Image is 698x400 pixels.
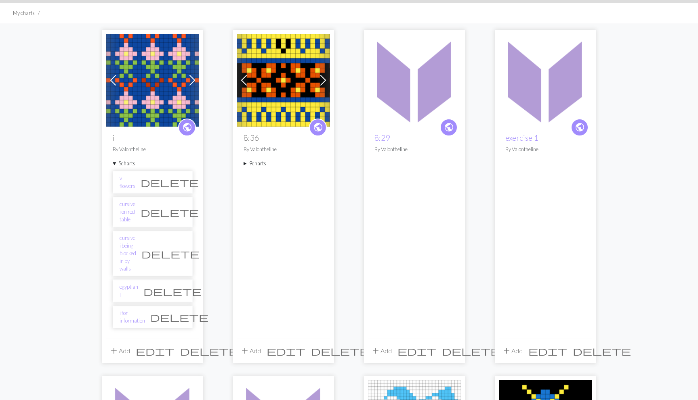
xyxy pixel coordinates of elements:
[136,345,174,356] span: edit
[444,121,454,133] span: public
[313,121,323,133] span: public
[442,345,500,356] span: delete
[368,34,461,127] img: yellow i leaning
[106,343,133,358] button: Add
[113,160,193,167] summary: 5charts
[502,345,511,356] span: add
[120,309,145,325] a: i for information
[180,345,238,356] span: delete
[368,75,461,83] a: yellow i leaning
[143,285,202,297] span: delete
[528,346,567,356] i: Edit
[182,119,192,135] i: public
[182,121,192,133] span: public
[575,119,585,135] i: public
[145,309,214,325] button: Delete chart
[264,343,308,358] button: Edit
[267,345,305,356] span: edit
[313,119,323,135] i: public
[439,343,503,358] button: Delete
[106,34,199,127] img: v flowers
[138,283,207,299] button: Delete chart
[120,283,138,298] a: egyptian I
[311,345,369,356] span: delete
[109,345,119,356] span: add
[575,121,585,133] span: public
[13,9,35,17] li: My charts
[368,343,395,358] button: Add
[136,346,174,356] i: Edit
[444,119,454,135] i: public
[505,146,585,153] p: By Valontheline
[141,177,199,188] span: delete
[106,75,199,83] a: v flowers
[440,119,458,136] a: public
[133,343,177,358] button: Edit
[237,343,264,358] button: Add
[178,119,196,136] a: public
[141,248,200,259] span: delete
[240,345,250,356] span: add
[308,343,372,358] button: Delete
[120,200,135,224] a: cursive i on red table
[395,343,439,358] button: Edit
[526,343,570,358] button: Edit
[570,343,634,358] button: Delete
[573,345,631,356] span: delete
[141,206,199,218] span: delete
[571,119,589,136] a: public
[267,346,305,356] i: Edit
[397,346,436,356] i: Edit
[374,146,454,153] p: By Valontheline
[177,343,241,358] button: Delete
[244,146,324,153] p: By Valontheline
[244,160,324,167] summary: 9charts
[499,34,592,127] img: exercise 1
[237,34,330,127] img: v pattern christmas
[505,133,538,142] a: exercise 1
[136,246,205,261] button: Delete chart
[528,345,567,356] span: edit
[150,311,208,323] span: delete
[371,345,381,356] span: add
[499,75,592,83] a: exercise 1
[499,343,526,358] button: Add
[397,345,436,356] span: edit
[237,75,330,83] a: v pattern christmas
[113,133,193,142] h2: i
[113,146,193,153] p: By Valontheline
[135,204,204,220] button: Delete chart
[120,175,135,190] a: v flowers
[244,133,324,142] h2: 8:36
[374,133,390,142] a: 8:29
[120,234,136,273] a: cursive i being blocked in by walls
[309,119,327,136] a: public
[135,175,204,190] button: Delete chart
